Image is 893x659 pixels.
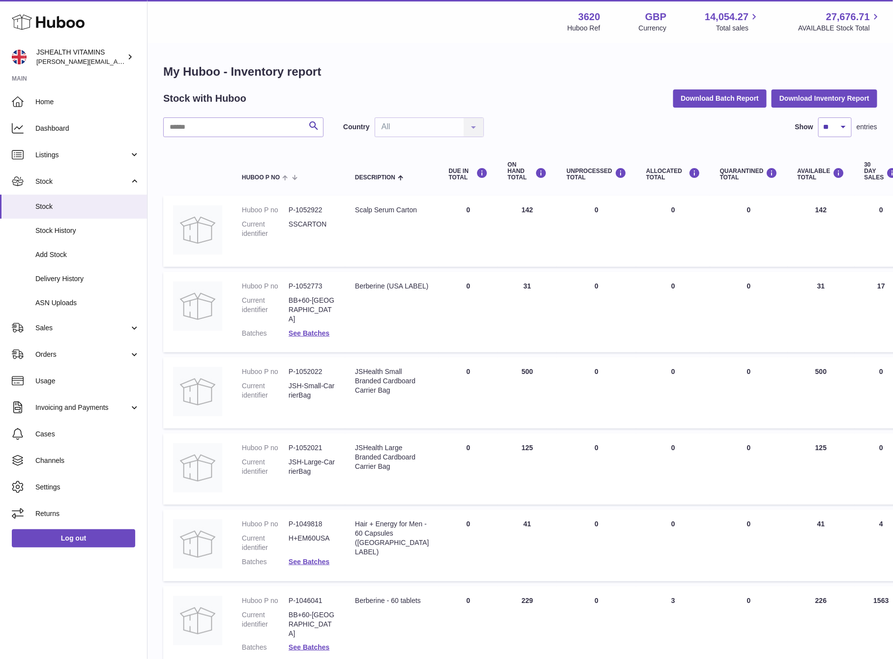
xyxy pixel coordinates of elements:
img: product image [173,205,222,255]
span: Description [355,174,395,181]
span: Total sales [716,24,760,33]
dd: P-1052773 [289,282,335,291]
span: Orders [35,350,129,359]
td: 0 [439,272,498,352]
span: Settings [35,483,140,492]
td: 0 [636,196,710,267]
td: 31 [498,272,557,352]
label: Country [343,122,370,132]
a: See Batches [289,558,329,566]
span: Add Stock [35,250,140,259]
div: JSHealth Small Branded Cardboard Carrier Bag [355,367,429,395]
td: 0 [557,510,636,581]
span: Stock [35,202,140,211]
span: Usage [35,376,140,386]
span: AVAILABLE Stock Total [798,24,881,33]
dt: Batches [242,329,289,338]
span: Home [35,97,140,107]
dt: Huboo P no [242,367,289,376]
dt: Current identifier [242,381,289,400]
dd: SSCARTON [289,220,335,238]
img: francesca@jshealthvitamins.com [12,50,27,64]
span: Listings [35,150,129,160]
td: 0 [636,272,710,352]
img: product image [173,282,222,331]
div: Berberine - 60 tablets [355,596,429,605]
a: See Batches [289,643,329,651]
dd: JSH-Small-CarrierBag [289,381,335,400]
label: Show [795,122,813,132]
span: entries [857,122,877,132]
a: Log out [12,529,135,547]
dd: P-1052922 [289,205,335,215]
td: 31 [788,272,855,352]
div: Hair + Energy for Men - 60 Capsules ([GEOGRAPHIC_DATA] LABEL) [355,519,429,557]
td: 142 [498,196,557,267]
span: [PERSON_NAME][EMAIL_ADDRESS][DOMAIN_NAME] [36,57,197,65]
td: 0 [439,357,498,429]
strong: GBP [645,10,666,24]
dt: Current identifier [242,458,289,476]
dd: P-1049818 [289,519,335,529]
span: Sales [35,323,129,333]
a: 27,676.71 AVAILABLE Stock Total [798,10,881,33]
span: 27,676.71 [826,10,870,24]
td: 0 [439,196,498,267]
div: ALLOCATED Total [646,168,700,181]
td: 125 [498,433,557,505]
span: Delivery History [35,274,140,284]
dt: Huboo P no [242,443,289,453]
td: 0 [636,510,710,581]
a: 14,054.27 Total sales [705,10,760,33]
dd: BB+60-[GEOGRAPHIC_DATA] [289,296,335,324]
td: 0 [439,433,498,505]
span: 0 [747,520,751,528]
div: JSHealth Large Branded Cardboard Carrier Bag [355,443,429,471]
td: 41 [788,510,855,581]
div: Scalp Serum Carton [355,205,429,215]
div: DUE IN TOTAL [448,168,488,181]
h2: Stock with Huboo [163,92,246,105]
div: AVAILABLE Total [798,168,845,181]
dt: Current identifier [242,220,289,238]
img: product image [173,443,222,492]
td: 500 [498,357,557,429]
dt: Huboo P no [242,282,289,291]
span: Stock [35,177,129,186]
span: 14,054.27 [705,10,748,24]
a: See Batches [289,329,329,337]
strong: 3620 [578,10,600,24]
td: 0 [439,510,498,581]
div: Currency [639,24,667,33]
span: Channels [35,456,140,465]
dt: Current identifier [242,296,289,324]
td: 0 [557,433,636,505]
dd: H+EM60USA [289,534,335,552]
td: 142 [788,196,855,267]
td: 0 [636,433,710,505]
div: UNPROCESSED Total [566,168,626,181]
span: Stock History [35,226,140,235]
span: 0 [747,368,751,375]
div: Berberine (USA LABEL) [355,282,429,291]
div: QUARANTINED Total [720,168,778,181]
span: Huboo P no [242,174,280,181]
td: 500 [788,357,855,429]
dt: Batches [242,643,289,652]
td: 0 [636,357,710,429]
img: product image [173,367,222,416]
dd: JSH-Large-CarrierBag [289,458,335,476]
span: ASN Uploads [35,298,140,308]
span: Dashboard [35,124,140,133]
td: 125 [788,433,855,505]
td: 0 [557,196,636,267]
div: JSHEALTH VITAMINS [36,48,125,66]
td: 0 [557,357,636,429]
h1: My Huboo - Inventory report [163,64,877,80]
dt: Current identifier [242,610,289,638]
dd: P-1052021 [289,443,335,453]
span: 0 [747,282,751,290]
dt: Huboo P no [242,596,289,605]
div: Huboo Ref [567,24,600,33]
img: product image [173,519,222,569]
